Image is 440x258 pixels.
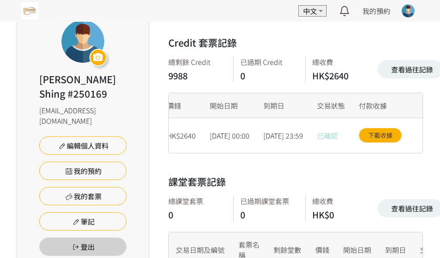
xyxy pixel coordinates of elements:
[240,208,297,221] div: 0
[21,2,38,20] img: THgjIW9v0vP8FkcVPggNTCb1B0l2x6CQsFzpAQmc.jpg
[203,93,256,118] div: 開始日期
[359,128,402,143] a: 下載收據
[39,105,126,126] div: [EMAIL_ADDRESS][DOMAIN_NAME]
[39,212,126,231] a: 筆記
[39,162,126,180] a: 我的預約
[310,118,352,153] div: 已確認
[168,57,225,67] div: 總剩餘 Credit
[160,93,203,118] div: 價錢
[310,93,352,118] div: 交易狀態
[168,35,237,50] h2: Credit 套票記錄
[168,208,225,221] div: 0
[39,238,126,256] button: 登出
[362,6,390,16] a: 我的預約
[168,69,225,82] div: 9988
[312,196,369,206] div: 總收費
[39,72,126,101] div: [PERSON_NAME] Shing #250169
[256,93,310,118] div: 到期日
[256,118,310,153] div: [DATE] 23:59
[312,69,369,82] div: HK$2640
[312,57,369,67] div: 總收費
[240,69,297,82] div: 0
[240,57,297,67] div: 已過期 Credit
[168,174,226,189] h2: 課堂套票記錄
[168,196,225,206] div: 總課堂套票
[39,187,126,205] a: 我的套票
[240,196,297,206] div: 已過期課堂套票
[39,136,126,155] a: 編輯個人資料
[160,118,203,153] div: HK$2640
[352,93,409,118] div: 付款收據
[312,208,369,221] div: HK$0
[203,118,256,153] div: [DATE] 00:00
